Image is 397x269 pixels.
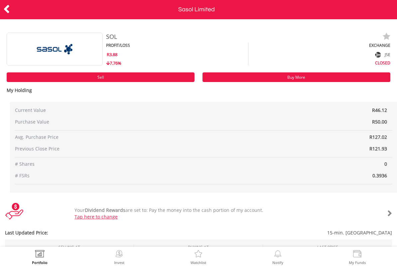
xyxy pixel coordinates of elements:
[375,52,381,57] img: flag
[349,250,366,264] a: My Funds
[32,261,48,264] label: Portfolio
[15,172,203,179] span: # FSRs
[106,33,320,41] div: SOL
[369,134,387,140] span: R127.02
[32,250,48,264] a: Portfolio
[114,250,124,264] a: Invest
[272,261,283,264] label: Notify
[191,250,206,264] a: Watchlist
[15,134,203,140] span: Avg. Purchase Price
[106,60,248,66] div: 7.76%
[107,51,117,57] span: R3.88
[372,119,387,125] span: R50.00
[15,145,203,152] span: Previous Close Price
[114,261,124,264] label: Invest
[74,214,118,220] a: Tap here to change
[317,244,338,250] div: LAST PRICE
[188,244,209,256] span: BUYING AT
[193,250,203,259] img: Watchlist
[272,250,283,264] a: Notify
[15,161,203,167] span: # Shares
[382,33,390,41] img: watchlist
[7,72,195,82] a: Sell
[114,250,124,259] img: Invest Now
[202,72,390,82] a: Buy More
[5,229,166,236] span: Last Updated Price:
[203,172,392,179] span: 0.3936
[166,229,392,236] span: 15-min. [GEOGRAPHIC_DATA]
[106,43,248,48] div: PROFIT/LOSS
[248,43,390,48] div: EXCHANGE
[69,207,360,220] div: Your are set to: Pay the money into the cash portion of my account.
[30,33,79,66] img: EQU.ZA.SOL.png
[191,261,206,264] label: Watchlist
[352,250,362,259] img: View Funds
[59,244,80,256] div: SELLING AT
[15,107,172,114] span: Current Value
[85,207,125,213] b: Dividend Rewards
[248,59,390,66] div: CLOSED
[372,107,387,113] span: R46.12
[35,250,45,259] img: View Portfolio
[203,161,392,167] span: 0
[273,250,283,259] img: View Notifications
[349,261,366,264] label: My Funds
[385,52,390,57] span: JSE
[369,145,387,152] span: R121.93
[15,119,172,125] span: Purchase Value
